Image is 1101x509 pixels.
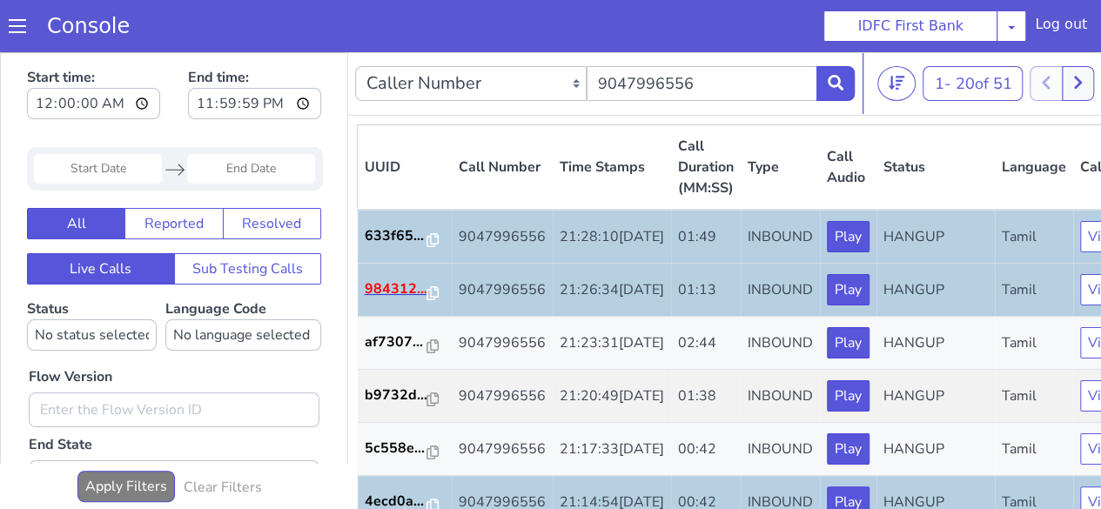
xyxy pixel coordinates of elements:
[553,157,671,211] td: 21:28:10[DATE]
[995,424,1073,477] td: Tamil
[165,247,321,298] label: Language Code
[671,424,741,477] td: 00:42
[741,157,820,211] td: INBOUND
[553,211,671,265] td: 21:26:34[DATE]
[876,211,995,265] td: HANGUP
[29,340,319,375] input: Enter the Flow Version ID
[1035,14,1087,42] div: Log out
[124,156,223,187] button: Reported
[365,226,445,247] a: 984312...
[27,36,160,67] input: Start time:
[452,318,553,371] td: 9047996556
[827,222,869,253] button: Play
[452,73,553,158] th: Call Number
[365,332,445,353] a: b9732d...
[452,424,553,477] td: 9047996556
[27,10,160,72] label: Start time:
[553,371,671,424] td: 21:17:33[DATE]
[29,382,92,403] label: End State
[553,424,671,477] td: 21:14:54[DATE]
[188,10,321,72] label: End time:
[995,318,1073,371] td: Tamil
[587,14,818,49] input: Enter the Caller Number
[955,21,1011,42] span: 20 of 51
[741,371,820,424] td: INBOUND
[365,226,427,247] p: 984312...
[827,328,869,359] button: Play
[29,314,112,335] label: Flow Version
[876,424,995,477] td: HANGUP
[452,265,553,318] td: 9047996556
[876,265,995,318] td: HANGUP
[553,265,671,318] td: 21:23:31[DATE]
[827,434,869,465] button: Play
[741,73,820,158] th: Type
[358,73,452,158] th: UUID
[174,201,322,232] button: Sub Testing Calls
[27,201,175,232] button: Live Calls
[741,265,820,318] td: INBOUND
[184,427,262,444] h6: Clear Filters
[365,385,427,406] p: 5c558e...
[553,318,671,371] td: 21:20:49[DATE]
[223,156,321,187] button: Resolved
[365,173,445,194] a: 633f65...
[995,211,1073,265] td: Tamil
[188,36,321,67] input: End time:
[27,156,125,187] button: All
[876,318,995,371] td: HANGUP
[671,371,741,424] td: 00:42
[923,14,1023,49] button: 1- 20of 51
[34,102,162,131] input: Start Date
[671,318,741,371] td: 01:38
[827,169,869,200] button: Play
[671,73,741,158] th: Call Duration (MM:SS)
[365,279,427,300] p: af7307...
[365,439,427,459] p: 4ecd0a...
[876,73,995,158] th: Status
[77,419,175,450] button: Apply Filters
[741,318,820,371] td: INBOUND
[26,14,151,38] a: Console
[27,267,157,298] select: Status
[365,279,445,300] a: af7307...
[365,439,445,459] a: 4ecd0a...
[741,211,820,265] td: INBOUND
[27,247,157,298] label: Status
[165,267,321,298] select: Language Code
[452,157,553,211] td: 9047996556
[671,211,741,265] td: 01:13
[820,73,876,158] th: Call Audio
[876,157,995,211] td: HANGUP
[29,408,319,443] input: Enter the End State Value
[452,371,553,424] td: 9047996556
[365,332,427,353] p: b9732d...
[187,102,315,131] input: End Date
[995,371,1073,424] td: Tamil
[995,157,1073,211] td: Tamil
[827,381,869,412] button: Play
[823,10,997,42] button: IDFC First Bank
[876,371,995,424] td: HANGUP
[671,265,741,318] td: 02:44
[671,157,741,211] td: 01:49
[365,385,445,406] a: 5c558e...
[741,424,820,477] td: INBOUND
[995,265,1073,318] td: Tamil
[452,211,553,265] td: 9047996556
[827,275,869,306] button: Play
[365,173,427,194] p: 633f65...
[553,73,671,158] th: Time Stamps
[995,73,1073,158] th: Language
